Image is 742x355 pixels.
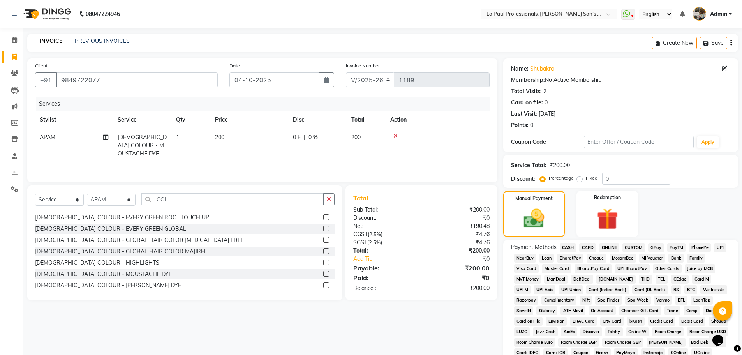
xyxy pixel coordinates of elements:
div: [DEMOGRAPHIC_DATA] COLOUR - HIGHLIGHTS [35,259,159,267]
div: ₹0 [421,214,495,222]
span: APAM [40,134,55,141]
span: Card (Indian Bank) [586,285,629,294]
div: ₹200.00 [550,161,570,170]
span: [DEMOGRAPHIC_DATA] COLOUR - MOUSTACHE DYE [118,134,167,157]
span: SGST [353,239,367,246]
label: Redemption [594,194,621,201]
a: Add Tip [347,255,434,263]
span: Room Charge GBP [602,338,643,347]
span: On Account [589,306,616,315]
span: CUSTOM [622,243,645,252]
span: 2.5% [369,239,381,245]
span: BFL [675,296,687,305]
span: LoanTap [691,296,713,305]
label: Client [35,62,48,69]
span: Payment Methods [511,243,557,251]
label: Fixed [586,175,597,182]
span: Jazz Cash [533,327,558,336]
div: ₹200.00 [421,284,495,292]
div: Total: [347,247,421,255]
span: Admin [710,10,727,18]
th: Qty [171,111,210,129]
span: Debit Card [679,317,705,326]
span: Wellnessta [700,285,727,294]
span: Credit Card [648,317,676,326]
div: ₹200.00 [421,247,495,255]
span: NearBuy [514,254,536,263]
button: Create New [652,37,697,49]
span: Complimentary [541,296,576,305]
span: Envision [546,317,567,326]
span: CARD [579,243,596,252]
div: Points: [511,121,529,129]
span: 200 [351,134,361,141]
span: UPI BharatPay [615,264,650,273]
img: _gift.svg [590,206,625,232]
div: Balance : [347,284,421,292]
span: AmEx [561,327,577,336]
label: Manual Payment [515,195,553,202]
div: Services [36,97,495,111]
div: ₹190.48 [421,222,495,230]
span: 0 F [293,133,301,141]
span: Tabby [605,327,623,336]
span: 2.5% [369,231,381,237]
span: TCL [656,275,668,284]
div: 0 [545,99,548,107]
th: Disc [288,111,347,129]
span: 0 % [308,133,318,141]
span: Spa Finder [595,296,622,305]
span: 1 [176,134,179,141]
a: Shubakra [530,65,554,73]
span: BTC [684,285,697,294]
input: Search or Scan [141,193,324,205]
span: Card M [692,275,711,284]
span: Comp [684,306,700,315]
span: Room Charge Euro [514,338,555,347]
span: MI Voucher [639,254,666,263]
th: Price [210,111,288,129]
span: GPay [648,243,664,252]
span: UPI [714,243,726,252]
span: 200 [215,134,224,141]
div: Payable: [347,263,421,273]
div: [DEMOGRAPHIC_DATA] COLOUR - GLOBAL HAIR COLOR MAJIREL [35,247,207,256]
span: City Card [600,317,624,326]
div: No Active Membership [511,76,730,84]
div: [DEMOGRAPHIC_DATA] COLOUR - MOUSTACHE DYE [35,270,172,278]
label: Invoice Number [346,62,380,69]
img: _cash.svg [517,207,551,230]
span: CGST [353,231,368,238]
span: RS [671,285,682,294]
div: Paid: [347,273,421,283]
span: Other Cards [653,264,682,273]
a: PREVIOUS INVOICES [75,37,130,44]
th: Stylist [35,111,113,129]
span: Cheque [587,254,606,263]
span: GMoney [536,306,557,315]
div: Card on file: [511,99,543,107]
div: ₹4.76 [421,230,495,238]
a: INVOICE [37,34,65,48]
span: BharatPay Card [575,264,612,273]
div: [DEMOGRAPHIC_DATA] COLOUR - GLOBAL HAIR COLOR [MEDICAL_DATA] FREE [35,236,244,244]
span: UPI M [514,285,531,294]
label: Date [229,62,240,69]
span: BRAC Card [570,317,597,326]
span: PayTM [667,243,686,252]
div: Service Total: [511,161,546,170]
span: ONLINE [599,243,619,252]
th: Service [113,111,171,129]
span: Discover [580,327,602,336]
span: Total [353,194,371,202]
div: ₹0 [434,255,495,263]
div: [DEMOGRAPHIC_DATA] COLOUR - EVERY GREEN GLOBAL [35,225,186,233]
span: Visa Card [514,264,539,273]
div: 0 [530,121,533,129]
span: Card on File [514,317,543,326]
span: PhonePe [689,243,711,252]
span: Donation [703,306,726,315]
button: Apply [697,136,719,148]
div: Discount: [511,175,535,183]
div: Total Visits: [511,87,542,95]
